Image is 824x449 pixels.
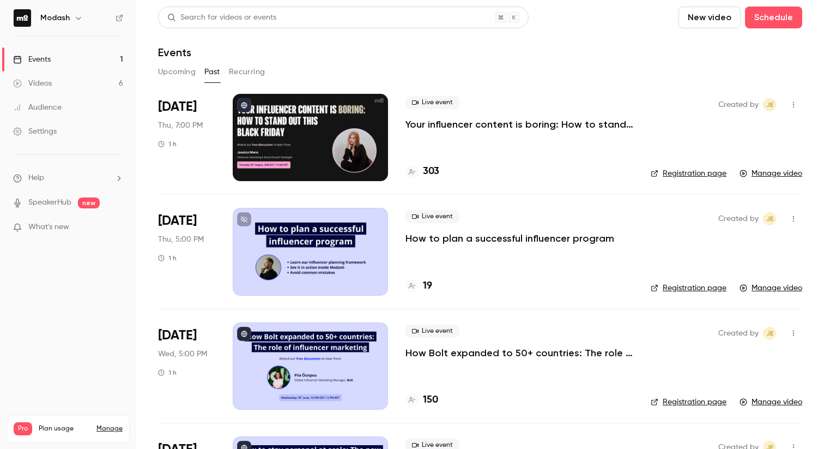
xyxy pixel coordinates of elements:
a: Registration page [651,397,726,408]
a: How Bolt expanded to 50+ countries: The role of influencer marketing [405,346,633,360]
span: Live event [405,210,459,223]
button: Past [204,63,220,81]
a: Manage video [740,168,802,179]
a: 303 [405,164,439,179]
a: Manage [96,424,123,433]
span: What's new [28,221,69,233]
button: Recurring [229,63,265,81]
button: Schedule [745,7,802,28]
span: Created by [718,327,759,340]
span: [DATE] [158,212,197,230]
span: JE [766,98,773,111]
h1: Events [158,46,191,59]
span: Created by [718,98,759,111]
div: 1 h [158,368,177,377]
a: Registration page [651,168,726,179]
div: Aug 28 Thu, 7:00 PM (Europe/London) [158,94,215,181]
a: 150 [405,393,438,408]
span: Created by [718,212,759,225]
span: [DATE] [158,327,197,344]
h4: 303 [423,164,439,179]
span: Jack Eaton [763,327,776,340]
span: Plan usage [39,424,90,433]
a: 19 [405,279,432,294]
span: Thu, 5:00 PM [158,234,204,245]
span: JE [766,327,773,340]
h6: Modash [40,13,70,23]
div: Jun 26 Thu, 5:00 PM (Europe/London) [158,208,215,295]
img: Modash [14,9,31,27]
div: Jun 18 Wed, 12:00 PM (America/New York) [158,322,215,410]
div: Audience [13,102,62,113]
span: JE [766,212,773,225]
div: 1 h [158,254,177,262]
button: New video [678,7,741,28]
span: Live event [405,96,459,109]
span: Jack Eaton [763,212,776,225]
div: 1 h [158,140,177,148]
a: How to plan a successful influencer program [405,232,614,245]
a: Your influencer content is boring: How to stand out this [DATE][DATE] [405,118,633,131]
button: Upcoming [158,63,196,81]
a: SpeakerHub [28,197,71,208]
h4: 150 [423,393,438,408]
span: Thu, 7:00 PM [158,120,203,131]
span: Jack Eaton [763,98,776,111]
span: Pro [14,422,32,435]
li: help-dropdown-opener [13,172,123,184]
span: Help [28,172,44,184]
div: Videos [13,78,52,89]
a: Registration page [651,283,726,294]
div: Events [13,54,51,65]
span: Wed, 5:00 PM [158,349,207,360]
a: Manage video [740,283,802,294]
span: Live event [405,325,459,338]
div: Search for videos or events [167,12,276,23]
h4: 19 [423,279,432,294]
a: Manage video [740,397,802,408]
span: new [78,197,100,208]
span: [DATE] [158,98,197,116]
div: Settings [13,126,57,137]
